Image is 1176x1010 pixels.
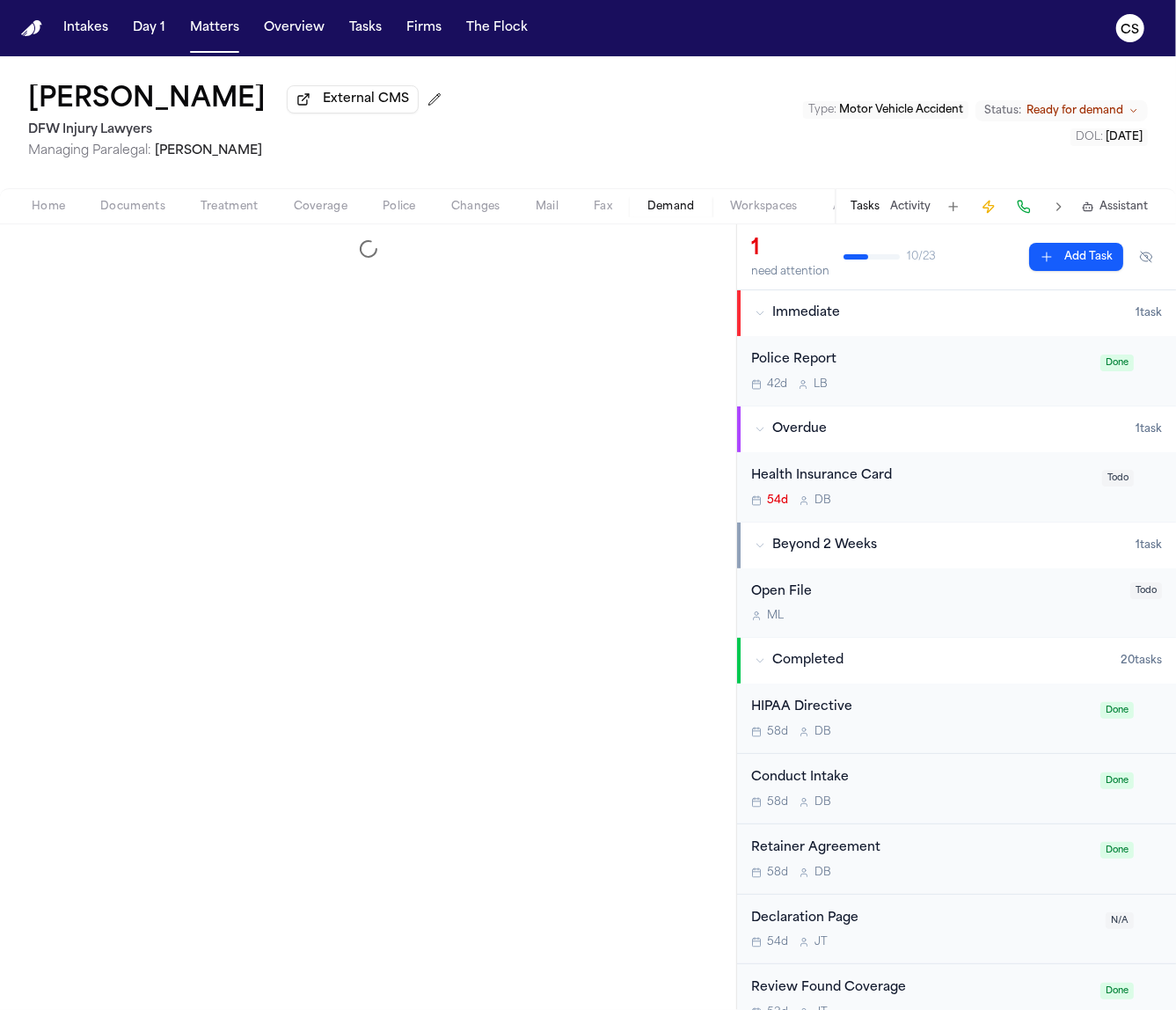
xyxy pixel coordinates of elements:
span: Status: [984,104,1021,118]
button: Add Task [1029,243,1123,271]
span: Done [1100,983,1134,999]
button: Make a Call [1012,194,1036,219]
span: D B [814,725,831,739]
button: Matters [183,12,246,44]
span: Police [383,200,416,214]
button: Overdue1task [737,406,1176,452]
span: D B [814,494,831,508]
button: Change status from Ready for demand [975,100,1148,121]
span: Managing Paralegal: [28,144,151,157]
span: 54d [767,494,788,508]
div: Open File [751,582,1120,603]
button: Beyond 2 Weeks1task [737,523,1176,568]
span: Documents [100,200,165,214]
span: Home [32,200,65,214]
div: Conduct Intake [751,768,1090,788]
img: Finch Logo [21,20,42,37]
span: Done [1100,355,1134,371]
span: DOL : [1076,132,1103,143]
button: Create Immediate Task [976,194,1001,219]
span: Ready for demand [1026,104,1123,118]
div: Police Report [751,350,1090,370]
span: 42d [767,377,787,392]
span: D B [814,795,831,809]
span: Mail [536,200,559,214]
div: need attention [751,265,829,279]
span: L B [814,377,828,392]
span: Todo [1102,470,1134,487]
span: Completed [772,652,844,670]
span: Done [1100,772,1134,789]
span: Coverage [294,200,347,214]
span: Demand [647,200,695,214]
button: Assistant [1082,200,1148,214]
div: Open task: Declaration Page [737,895,1176,965]
span: Changes [451,200,500,214]
span: Immediate [772,304,840,322]
button: Tasks [851,200,880,214]
span: 54d [767,935,788,949]
span: Artifacts [833,200,880,214]
button: Edit matter name [28,84,266,116]
div: Open task: Open File [737,568,1176,638]
div: Open task: Police Report [737,336,1176,406]
span: Overdue [772,421,827,438]
button: External CMS [287,85,419,113]
div: Health Insurance Card [751,466,1092,487]
span: Beyond 2 Weeks [772,537,877,554]
button: Edit DOL: 2025-06-08 [1070,128,1148,146]
span: Treatment [201,200,259,214]
span: 58d [767,725,788,739]
button: Edit Type: Motor Vehicle Accident [803,101,968,119]
button: Tasks [342,12,389,44]
button: Add Task [941,194,966,219]
span: 10 / 23 [907,250,936,264]
div: Open task: Retainer Agreement [737,824,1176,895]
span: [PERSON_NAME] [155,144,262,157]
a: Home [21,20,42,37]
span: 58d [767,795,788,809]
div: Open task: Health Insurance Card [737,452,1176,522]
span: Done [1100,842,1134,859]
span: M L [767,609,784,623]
button: Day 1 [126,12,172,44]
span: J T [814,935,828,949]
button: Completed20tasks [737,638,1176,684]
button: Activity [890,200,931,214]
span: 1 task [1136,306,1162,320]
div: 1 [751,235,829,263]
h2: DFW Injury Lawyers [28,120,449,141]
button: Hide completed tasks (⌘⇧H) [1130,243,1162,271]
span: Done [1100,702,1134,719]
span: Todo [1130,582,1162,599]
div: Retainer Agreement [751,838,1090,859]
button: Intakes [56,12,115,44]
span: 58d [767,866,788,880]
span: Motor Vehicle Accident [839,105,963,115]
span: N/A [1106,912,1134,929]
button: Firms [399,12,449,44]
div: Declaration Page [751,909,1095,929]
span: D B [814,866,831,880]
button: Immediate1task [737,290,1176,336]
span: 20 task s [1121,654,1162,668]
span: [DATE] [1106,132,1143,143]
div: HIPAA Directive [751,698,1090,718]
span: Type : [808,105,836,115]
span: Fax [594,200,612,214]
button: Overview [257,12,332,44]
div: Review Found Coverage [751,978,1090,999]
span: 1 task [1136,422,1162,436]
div: Open task: HIPAA Directive [737,684,1176,754]
span: 1 task [1136,538,1162,553]
button: The Flock [459,12,535,44]
span: External CMS [323,91,409,108]
div: Open task: Conduct Intake [737,754,1176,824]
